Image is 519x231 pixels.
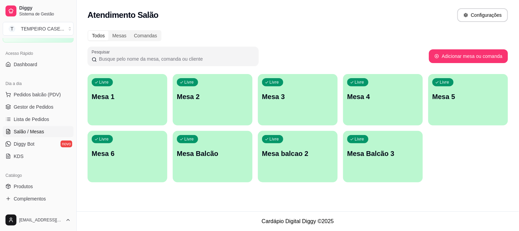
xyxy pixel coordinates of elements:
[88,74,167,125] button: LivreMesa 1
[88,131,167,182] button: LivreMesa 6
[173,74,252,125] button: LivreMesa 2
[97,56,255,62] input: Pesquisar
[3,181,74,192] a: Produtos
[108,31,130,40] div: Mesas
[270,136,279,142] p: Livre
[3,59,74,70] a: Dashboard
[347,92,419,101] p: Mesa 4
[14,153,24,160] span: KDS
[355,80,364,85] p: Livre
[184,136,194,142] p: Livre
[19,11,71,17] span: Sistema de Gestão
[3,114,74,125] a: Lista de Pedidos
[3,101,74,112] a: Gestor de Pedidos
[343,74,423,125] button: LivreMesa 4
[130,31,161,40] div: Comandas
[440,80,450,85] p: Livre
[9,25,15,32] span: T
[14,195,46,202] span: Complementos
[432,92,504,101] p: Mesa 5
[19,217,63,223] span: [EMAIL_ADDRESS][DOMAIN_NAME]
[3,212,74,228] button: [EMAIL_ADDRESS][DOMAIN_NAME]
[92,49,112,55] label: Pesquisar
[3,138,74,149] a: Diggy Botnovo
[3,170,74,181] div: Catálogo
[347,149,419,158] p: Mesa Balcão 3
[173,131,252,182] button: LivreMesa Balcão
[457,8,508,22] button: Configurações
[92,92,163,101] p: Mesa 1
[77,211,519,231] footer: Cardápio Digital Diggy © 2025
[258,131,338,182] button: LivreMesa balcao 2
[14,183,33,190] span: Produtos
[99,80,109,85] p: Livre
[429,49,508,63] button: Adicionar mesa ou comanda
[99,136,109,142] p: Livre
[88,31,108,40] div: Todos
[19,5,71,11] span: Diggy
[355,136,364,142] p: Livre
[262,149,334,158] p: Mesa balcao 2
[21,25,64,32] div: TEMPEIRO CASE ...
[428,74,508,125] button: LivreMesa 5
[92,149,163,158] p: Mesa 6
[14,104,53,110] span: Gestor de Pedidos
[3,22,74,36] button: Select a team
[177,92,248,101] p: Mesa 2
[3,126,74,137] a: Salão / Mesas
[270,80,279,85] p: Livre
[3,151,74,162] a: KDS
[14,61,37,68] span: Dashboard
[3,48,74,59] div: Acesso Rápido
[3,78,74,89] div: Dia a dia
[3,193,74,204] a: Complementos
[177,149,248,158] p: Mesa Balcão
[88,10,158,21] h2: Atendimento Salão
[3,89,74,100] button: Pedidos balcão (PDV)
[258,74,338,125] button: LivreMesa 3
[14,141,35,147] span: Diggy Bot
[14,91,61,98] span: Pedidos balcão (PDV)
[262,92,334,101] p: Mesa 3
[14,128,44,135] span: Salão / Mesas
[14,116,49,123] span: Lista de Pedidos
[343,131,423,182] button: LivreMesa Balcão 3
[3,3,74,19] a: DiggySistema de Gestão
[184,80,194,85] p: Livre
